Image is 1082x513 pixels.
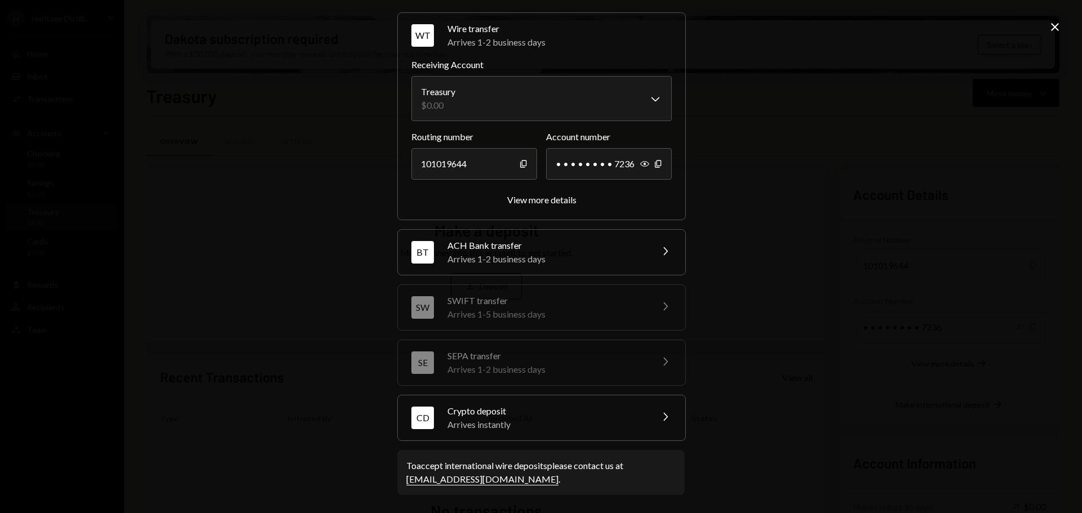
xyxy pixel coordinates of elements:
[546,148,672,180] div: • • • • • • • • 7236
[411,76,672,121] button: Receiving Account
[447,404,645,418] div: Crypto deposit
[447,349,645,363] div: SEPA transfer
[398,230,685,275] button: BTACH Bank transferArrives 1-2 business days
[507,194,577,205] div: View more details
[398,395,685,440] button: CDCrypto depositArrives instantly
[411,241,434,264] div: BT
[398,340,685,385] button: SESEPA transferArrives 1-2 business days
[411,24,434,47] div: WT
[411,58,672,72] label: Receiving Account
[411,296,434,319] div: SW
[411,148,537,180] div: 101019644
[411,130,537,144] label: Routing number
[406,459,676,486] div: To accept international wire deposits please contact us at .
[398,13,685,58] button: WTWire transferArrives 1-2 business days
[447,294,645,307] div: SWIFT transfer
[447,418,645,431] div: Arrives instantly
[546,130,672,144] label: Account number
[447,363,645,376] div: Arrives 1-2 business days
[447,22,672,35] div: Wire transfer
[398,285,685,330] button: SWSWIFT transferArrives 1-5 business days
[447,252,645,266] div: Arrives 1-2 business days
[507,194,577,206] button: View more details
[406,474,558,485] a: [EMAIL_ADDRESS][DOMAIN_NAME]
[447,307,645,321] div: Arrives 1-5 business days
[447,35,672,49] div: Arrives 1-2 business days
[411,58,672,206] div: WTWire transferArrives 1-2 business days
[447,239,645,252] div: ACH Bank transfer
[411,351,434,374] div: SE
[411,407,434,429] div: CD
